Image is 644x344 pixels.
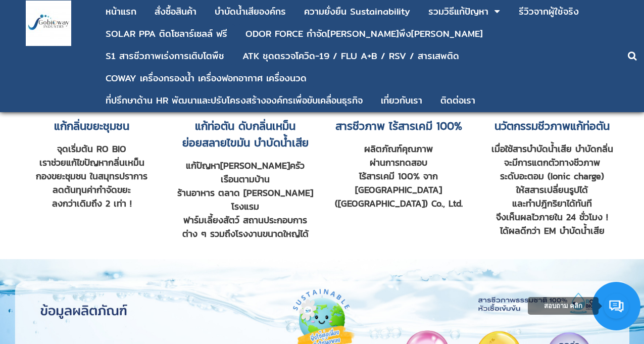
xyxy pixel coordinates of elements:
[519,2,579,21] a: รีวิวจากผู้ใช้จริง
[544,302,583,310] span: สอบถาม คลิก
[304,7,410,16] div: ความยั่งยืน Sustainability
[106,24,227,43] a: SOLAR PPA ติดโซลาร์เซลล์ ฟรี
[155,7,196,16] div: สั่งซื้อสินค้า
[245,29,483,38] div: ODOR FORCE กำจัด[PERSON_NAME]พึง[PERSON_NAME]
[440,96,475,105] div: ติดต่อเรา
[381,96,422,105] div: เกี่ยวกับเรา
[330,196,467,210] div: ([GEOGRAPHIC_DATA]) Co., Ltd.
[26,1,71,46] img: large-1644130236041.jpg
[484,196,620,210] div: และทำปฎิกริยาได้ทันที
[484,210,620,224] div: จึงเห็นผลไวภายใน 24 ชั่วโมง !
[24,196,160,210] div: ลงกว่าเดิมถึง 2 เท่า !
[24,142,160,224] span: จุดเริ่มต้น RO BIO
[215,7,286,16] div: บําบัดน้ำเสียองค์กร
[428,7,488,16] div: รวมวิธีแก้ปัญหา
[155,2,196,21] a: สั่งซื้อสินค้า
[24,156,160,169] div: เราช่วยแก้ไขปัญหากลิ่นเหม็น
[106,7,136,16] div: หน้าแรก
[484,224,620,237] div: ได้ผลดีกว่า EM บำบัดน้ำเสีย
[330,169,467,183] div: ไร้สารเคมี 100% จาก
[330,118,467,134] h2: สารชีวภาพ ไร้สารเคมี 100%
[245,24,483,43] a: ODOR FORCE กำจัด[PERSON_NAME]พึง[PERSON_NAME]
[106,46,224,66] a: S1 สารชีวภาพเร่งการเติบโตพืช
[215,2,286,21] a: บําบัดน้ำเสียองค์กร
[304,2,410,21] a: ความยั่งยืน Sustainability
[24,183,160,196] div: ลดต้นทุนค่ากำจัดขยะ
[330,156,467,169] div: ผ่านการทดสอบ
[484,118,620,134] h2: นวัตกรรมชีวภาพแก้ท่อตัน
[484,183,620,196] div: ให้สสารเปลี่ยนรูปได้
[177,213,314,227] div: ฟาร์มเลี้ยงสัตว์ สถานประกอบการ
[330,183,467,196] div: [GEOGRAPHIC_DATA]
[330,142,467,156] div: ผลิตภัณฑ์คุณภาพ
[177,159,314,186] div: แก้ปัญหา[PERSON_NAME]ครัวเรือนตามบ้าน
[106,69,307,88] a: COWAY เครื่องกรองน้ำ เครื่องฟอกอากาศ เครื่องนวด
[484,156,620,169] div: จะมีการแตกตัวทางชีวภาพ
[484,142,620,156] div: เมื่อใช้สารบําบัดน้ำเสีย บำบัดกลิ่น
[106,91,363,110] a: ที่ปรึกษาด้าน HR พัฒนาและปรับโครงสร้างองค์กรเพื่อขับเคลื่อนธุรกิจ
[106,96,363,105] div: ที่ปรึกษาด้าน HR พัฒนาและปรับโครงสร้างองค์กรเพื่อขับเคลื่อนธุรกิจ
[24,169,160,183] div: กองขยะชุมชน ในสมุทรปราการ
[242,46,459,66] a: ATK ชุดตรวจโควิด-19 / FLU A+B / RSV / สารเสพติด
[381,91,422,110] a: เกี่ยวกับเรา
[484,169,620,224] div: ระดับอะตอม (Ionic charge)
[106,74,307,83] div: COWAY เครื่องกรองน้ำ เครื่องฟอกอากาศ เครื่องนวด
[106,52,224,61] div: S1 สารชีวภาพเร่งการเติบโตพืช
[177,134,314,151] div: ย่อยสลายไขมัน บำบัดน้ำเสีย
[519,7,579,16] div: รีวิวจากผู้ใช้จริง
[440,91,475,110] a: ติดต่อเรา
[177,227,314,240] div: ต่าง ๆ รวมถึงโรงงานขนาดใหญ่ได้
[106,29,227,38] div: SOLAR PPA ติดโซลาร์เซลล์ ฟรี
[428,2,488,21] a: รวมวิธีแก้ปัญหา
[242,52,459,61] div: ATK ชุดตรวจโควิด-19 / FLU A+B / RSV / สารเสพติด
[106,2,136,21] a: หน้าแรก
[24,118,160,134] h2: แก้กลิ่นขยะชุมชน
[177,118,314,134] div: แก้ท่อตัน ดับกลิ่นเหม็น
[177,186,314,213] div: ร้านอาหาร ตลาด [PERSON_NAME] โรงแรม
